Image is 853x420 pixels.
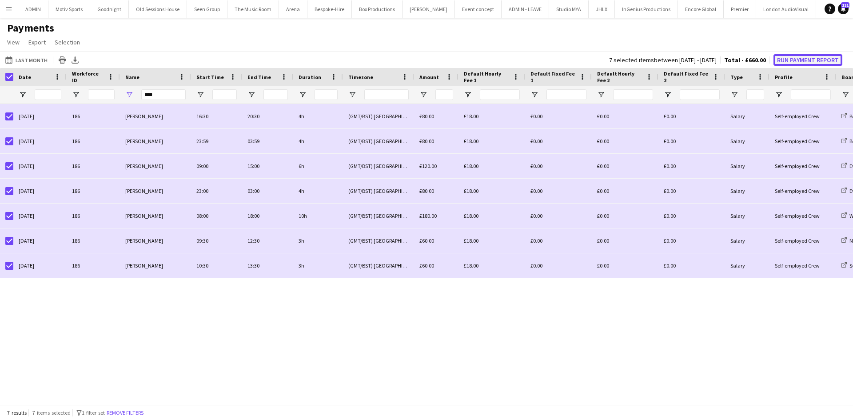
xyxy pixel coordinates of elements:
button: Open Filter Menu [664,91,672,99]
a: Export [25,36,49,48]
input: Default Hourly Fee 2 Filter Input [613,89,653,100]
span: £60.00 [419,262,434,269]
span: Start Time [196,74,224,80]
button: Event concept [455,0,502,18]
button: Last Month [4,55,49,65]
div: Self-employed Crew [769,104,836,128]
span: Default Fixed Fee 1 [530,70,576,84]
span: Amount [419,74,439,80]
div: 6h [293,154,343,178]
span: £80.00 [419,188,434,194]
span: £180.00 [419,212,437,219]
span: Default Hourly Fee 1 [464,70,509,84]
div: (GMT/BST) [GEOGRAPHIC_DATA] [343,154,414,178]
div: [DATE] [13,179,67,203]
div: £0.00 [658,253,725,278]
div: 15:00 [242,154,293,178]
div: £18.00 [458,228,525,253]
button: JHLX [589,0,615,18]
input: End Time Filter Input [263,89,288,100]
button: Open Filter Menu [775,91,783,99]
input: Profile Filter Input [791,89,831,100]
div: £0.00 [658,129,725,153]
div: £0.00 [525,228,592,253]
div: 4h [293,129,343,153]
span: Export [28,38,46,46]
button: Open Filter Menu [464,91,472,99]
div: £0.00 [525,129,592,153]
button: London AudioVisual [756,0,816,18]
div: Salary [725,253,769,278]
button: Open Filter Menu [597,91,605,99]
div: £0.00 [592,154,658,178]
span: Name [125,74,140,80]
div: Salary [725,204,769,228]
div: 09:30 [191,228,242,253]
div: 186 [67,204,120,228]
span: 7 items selected [32,409,71,416]
span: [PERSON_NAME] [125,113,163,120]
div: Salary [725,104,769,128]
span: 1 filter set [82,409,105,416]
span: Selection [55,38,80,46]
div: £18.00 [458,104,525,128]
button: Open Filter Menu [530,91,538,99]
div: [DATE] [13,129,67,153]
span: £80.00 [419,138,434,144]
button: InGenius Productions [615,0,678,18]
div: 3h [293,228,343,253]
button: Open Filter Menu [125,91,133,99]
button: Open Filter Menu [730,91,738,99]
div: 10:30 [191,253,242,278]
a: 121 [838,4,849,14]
button: Box Productions [352,0,403,18]
input: Type Filter Input [746,89,764,100]
button: Open Filter Menu [196,91,204,99]
button: The Music Room [227,0,279,18]
div: (GMT/BST) [GEOGRAPHIC_DATA] [343,228,414,253]
span: £80.00 [419,113,434,120]
button: Run Payment Report [773,54,842,66]
button: ADMIN - LEAVE [502,0,549,18]
input: Amount Filter Input [435,89,453,100]
div: [DATE] [13,154,67,178]
div: [DATE] [13,104,67,128]
span: End Time [247,74,271,80]
div: £0.00 [658,228,725,253]
button: Premier [724,0,756,18]
input: Workforce ID Filter Input [88,89,115,100]
div: 09:00 [191,154,242,178]
a: Selection [51,36,84,48]
div: £0.00 [592,104,658,128]
input: Start Time Filter Input [212,89,237,100]
div: £0.00 [525,154,592,178]
div: 186 [67,253,120,278]
input: Timezone Filter Input [364,89,409,100]
button: [PERSON_NAME] [403,0,455,18]
button: Old Sessions House [129,0,187,18]
div: Self-employed Crew [769,179,836,203]
button: Open Filter Menu [348,91,356,99]
button: Open Filter Menu [72,91,80,99]
input: Name Filter Input [141,89,186,100]
button: Encore Global [678,0,724,18]
div: 20:30 [242,104,293,128]
div: Self-employed Crew [769,253,836,278]
span: [PERSON_NAME] [125,212,163,219]
div: £0.00 [525,179,592,203]
span: Default Hourly Fee 2 [597,70,642,84]
div: Self-employed Crew [769,228,836,253]
div: 08:00 [191,204,242,228]
span: Profile [775,74,793,80]
div: Salary [725,129,769,153]
div: 12:30 [242,228,293,253]
div: (GMT/BST) [GEOGRAPHIC_DATA] [343,104,414,128]
span: Type [730,74,743,80]
button: Open Filter Menu [299,91,307,99]
div: £18.00 [458,179,525,203]
div: £18.00 [458,253,525,278]
div: 4h [293,179,343,203]
div: £0.00 [525,104,592,128]
div: £18.00 [458,154,525,178]
div: £0.00 [525,204,592,228]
